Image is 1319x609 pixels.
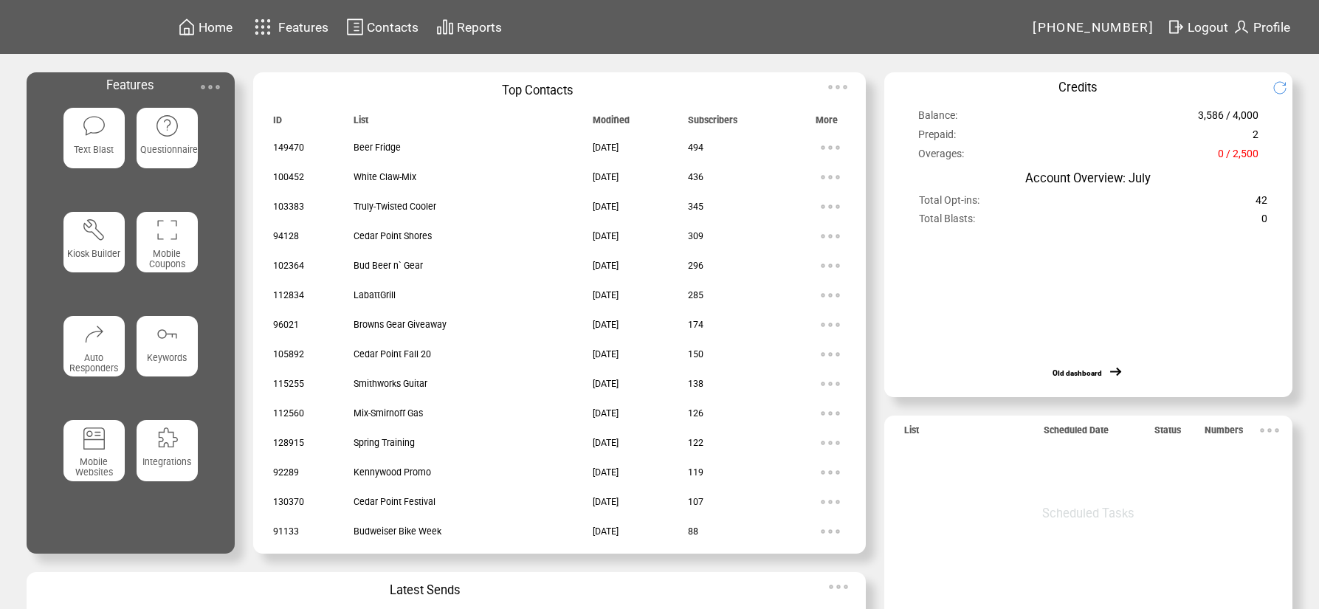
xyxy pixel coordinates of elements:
[904,425,919,443] span: List
[74,145,114,155] span: Text Blast
[688,408,703,419] span: 126
[816,192,845,221] img: ellypsis.svg
[688,142,703,153] span: 494
[82,114,107,139] img: text-blast.svg
[918,128,956,148] span: Prepaid:
[354,231,432,241] span: Cedar Point Shores
[918,148,964,167] span: Overages:
[593,261,619,271] span: [DATE]
[390,583,461,597] span: Latest Sends
[250,15,276,39] img: features.svg
[75,457,113,478] span: Mobile Websites
[816,162,845,192] img: ellypsis.svg
[688,320,703,330] span: 174
[1253,20,1290,35] span: Profile
[593,497,619,507] span: [DATE]
[1255,416,1284,445] img: ellypsis.svg
[1044,425,1109,443] span: Scheduled Date
[688,172,703,182] span: 436
[273,349,304,359] span: 105892
[593,320,619,330] span: [DATE]
[823,72,853,102] img: ellypsis.svg
[688,231,703,241] span: 309
[688,349,703,359] span: 150
[82,322,107,347] img: auto-responders.svg
[273,467,299,478] span: 92289
[273,438,304,448] span: 128915
[273,379,304,389] span: 115255
[593,142,619,153] span: [DATE]
[1188,20,1228,35] span: Logout
[140,145,198,155] span: Questionnaire
[593,467,619,478] span: [DATE]
[367,20,419,35] span: Contacts
[816,487,845,517] img: ellypsis.svg
[199,20,233,35] span: Home
[816,458,845,487] img: ellypsis.svg
[63,316,125,408] a: Auto Responders
[593,408,619,419] span: [DATE]
[155,218,180,243] img: coupons.svg
[344,16,421,38] a: Contacts
[593,172,619,182] span: [DATE]
[354,290,396,300] span: LabattGrill
[816,340,845,369] img: ellypsis.svg
[273,408,304,419] span: 112560
[1218,148,1258,167] span: 0 / 2,500
[1233,18,1250,36] img: profile.svg
[688,497,703,507] span: 107
[137,212,198,304] a: Mobile Coupons
[816,369,845,399] img: ellypsis.svg
[457,20,502,35] span: Reports
[688,379,703,389] span: 138
[82,426,107,451] img: mobile-websites.svg
[354,320,447,330] span: Browns Gear Giveaway
[436,18,454,36] img: chart.svg
[178,18,196,36] img: home.svg
[273,115,282,133] span: ID
[816,310,845,340] img: ellypsis.svg
[273,172,304,182] span: 100452
[354,467,431,478] span: Kennywood Promo
[354,142,401,153] span: Beer Fridge
[67,249,120,259] span: Kiosk Builder
[176,16,235,38] a: Home
[1205,425,1243,443] span: Numbers
[1033,20,1154,35] span: [PHONE_NUMBER]
[688,202,703,212] span: 345
[137,316,198,408] a: Keywords
[346,18,364,36] img: contacts.svg
[354,497,435,507] span: Cedar Point Festival
[137,108,198,200] a: Questionnaire
[248,13,331,41] a: Features
[273,261,304,271] span: 102364
[918,109,957,128] span: Balance:
[1261,213,1267,232] span: 0
[1053,369,1102,377] a: Old dashboard
[354,172,416,182] span: White Claw-Mix
[593,438,619,448] span: [DATE]
[354,379,427,389] span: Smithworks Guitar
[1042,506,1134,520] span: Scheduled Tasks
[1165,16,1230,38] a: Logout
[1154,425,1181,443] span: Status
[816,517,845,546] img: ellypsis.svg
[1025,171,1151,185] span: Account Overview: July
[593,526,619,537] span: [DATE]
[816,428,845,458] img: ellypsis.svg
[593,379,619,389] span: [DATE]
[354,526,441,537] span: Budweiser Bike Week
[1167,18,1185,36] img: exit.svg
[593,115,630,133] span: Modified
[137,420,198,512] a: Integrations
[354,261,423,271] span: Bud Beer n` Gear
[824,572,853,602] img: ellypsis.svg
[155,114,180,139] img: questionnaire.svg
[354,438,415,448] span: Spring Training
[1198,109,1258,128] span: 3,586 / 4,000
[63,108,125,200] a: Text Blast
[278,20,328,35] span: Features
[63,420,125,512] a: Mobile Websites
[69,353,118,374] span: Auto Responders
[1272,80,1301,95] img: refresh.png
